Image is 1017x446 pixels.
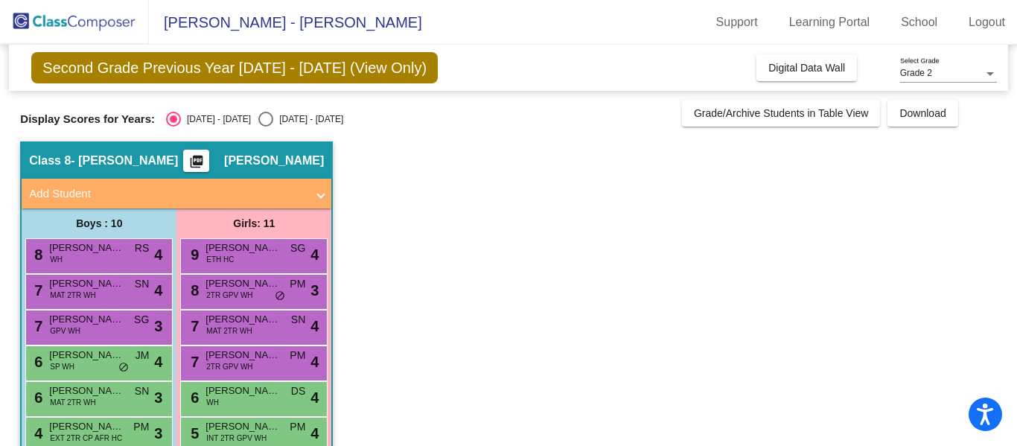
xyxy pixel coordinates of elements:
[154,243,162,266] span: 4
[887,100,957,127] button: Download
[756,54,857,81] button: Digital Data Wall
[310,315,319,337] span: 4
[275,290,285,302] span: do_not_disturb_alt
[777,10,882,34] a: Learning Portal
[31,52,438,83] span: Second Grade Previous Year [DATE] - [DATE] (View Only)
[188,154,205,175] mat-icon: picture_as_pdf
[22,179,331,208] mat-expansion-panel-header: Add Student
[291,312,305,328] span: SN
[50,290,95,301] span: MAT 2TR WH
[187,246,199,263] span: 9
[291,383,305,399] span: DS
[118,362,129,374] span: do_not_disturb_alt
[768,62,845,74] span: Digital Data Wall
[154,386,162,409] span: 3
[22,208,176,238] div: Boys : 10
[206,361,252,372] span: 2TR GPV WH
[133,419,149,435] span: PM
[29,153,71,168] span: Class 8
[31,425,42,442] span: 4
[290,419,305,435] span: PM
[50,433,122,444] span: EXT 2TR CP AFR HC
[187,354,199,370] span: 7
[31,282,42,299] span: 7
[154,315,162,337] span: 3
[187,282,199,299] span: 8
[310,422,319,445] span: 4
[135,240,149,256] span: RS
[29,185,306,203] mat-panel-title: Add Student
[206,325,252,337] span: MAT 2TR WH
[154,351,162,373] span: 4
[694,107,869,119] span: Grade/Archive Students in Table View
[899,107,946,119] span: Download
[206,433,267,444] span: INT 2TR GPV WH
[49,240,124,255] span: [PERSON_NAME]
[50,361,74,372] span: SP WH
[206,254,234,265] span: ETH HC
[704,10,770,34] a: Support
[136,348,150,363] span: JM
[31,246,42,263] span: 8
[176,208,331,238] div: Girls: 11
[187,389,199,406] span: 6
[49,312,124,327] span: [PERSON_NAME]
[205,312,280,327] span: [PERSON_NAME]
[310,243,319,266] span: 4
[310,386,319,409] span: 4
[154,422,162,445] span: 3
[290,348,305,363] span: PM
[20,112,155,126] span: Display Scores for Years:
[166,112,343,127] mat-radio-group: Select an option
[310,351,319,373] span: 4
[273,112,343,126] div: [DATE] - [DATE]
[310,279,319,302] span: 3
[187,318,199,334] span: 7
[682,100,881,127] button: Grade/Archive Students in Table View
[205,419,280,434] span: [PERSON_NAME]
[206,290,252,301] span: 2TR GPV WH
[50,325,80,337] span: GPV WH
[135,383,149,399] span: SN
[205,383,280,398] span: [PERSON_NAME]
[205,240,280,255] span: [PERSON_NAME] [PERSON_NAME]
[181,112,251,126] div: [DATE] - [DATE]
[154,279,162,302] span: 4
[71,153,178,168] span: - [PERSON_NAME]
[50,254,63,265] span: WH
[205,276,280,291] span: [PERSON_NAME]
[957,10,1017,34] a: Logout
[187,425,199,442] span: 5
[290,276,305,292] span: PM
[205,348,280,363] span: [PERSON_NAME]
[183,150,209,172] button: Print Students Details
[149,10,422,34] span: [PERSON_NAME] - [PERSON_NAME]
[31,318,42,334] span: 7
[290,240,305,256] span: SG
[224,153,324,168] span: [PERSON_NAME]
[50,397,95,408] span: MAT 2TR WH
[31,354,42,370] span: 6
[889,10,949,34] a: School
[49,276,124,291] span: [PERSON_NAME]
[49,419,124,434] span: [PERSON_NAME]
[900,68,932,78] span: Grade 2
[134,312,149,328] span: SG
[135,276,149,292] span: SN
[49,383,124,398] span: [PERSON_NAME]
[31,389,42,406] span: 6
[49,348,124,363] span: [PERSON_NAME]
[206,397,219,408] span: WH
